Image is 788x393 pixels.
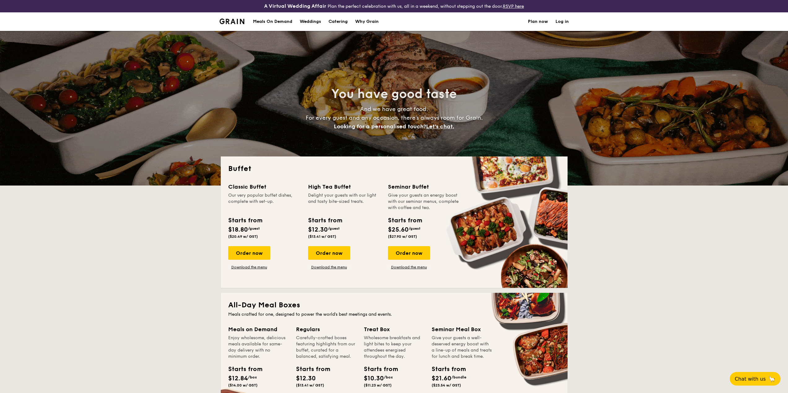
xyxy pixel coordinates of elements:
div: Meals On Demand [253,12,292,31]
div: Wholesome breakfasts and light bites to keep your attendees energised throughout the day. [364,335,424,360]
span: $12.30 [296,375,316,382]
span: 🦙 [768,375,776,382]
div: Treat Box [364,325,424,334]
span: ($23.54 w/ GST) [432,383,461,387]
div: Starts from [364,365,392,374]
a: Download the menu [388,265,430,270]
span: /guest [409,226,420,231]
span: ($14.00 w/ GST) [228,383,258,387]
span: $12.84 [228,375,248,382]
div: Starts from [228,365,256,374]
span: /bundle [451,375,466,379]
div: High Tea Buffet [308,182,381,191]
a: Download the menu [228,265,270,270]
a: Why Grain [351,12,382,31]
div: Starts from [228,216,262,225]
div: Enjoy wholesome, delicious meals available for same-day delivery with no minimum order. [228,335,289,360]
span: /guest [248,226,260,231]
div: Starts from [388,216,422,225]
a: Logotype [220,19,245,24]
span: $21.60 [432,375,451,382]
a: Meals On Demand [249,12,296,31]
span: /box [248,375,257,379]
span: Let's chat. [426,123,454,130]
span: Chat with us [735,376,766,382]
div: Give your guests an energy boost with our seminar menus, complete with coffee and tea. [388,192,460,211]
h1: Catering [329,12,348,31]
button: Chat with us🦙 [730,372,781,386]
h4: A Virtual Wedding Affair [264,2,326,10]
div: Starts from [296,365,324,374]
div: Regulars [296,325,356,334]
a: Log in [555,12,569,31]
div: Carefully-crafted boxes featuring highlights from our buffet, curated for a balanced, satisfying ... [296,335,356,360]
div: Our very popular buffet dishes, complete with set-up. [228,192,301,211]
span: $18.80 [228,226,248,233]
span: ($13.41 w/ GST) [308,234,336,239]
span: ($27.90 w/ GST) [388,234,417,239]
div: Order now [388,246,430,260]
a: Download the menu [308,265,350,270]
a: RSVP here [503,4,524,9]
div: Give your guests a well-deserved energy boost with a line-up of meals and treats for lunch and br... [432,335,492,360]
div: Why Grain [355,12,379,31]
div: Meals on Demand [228,325,289,334]
div: Seminar Meal Box [432,325,492,334]
span: ($11.23 w/ GST) [364,383,392,387]
div: Classic Buffet [228,182,301,191]
span: $12.30 [308,226,328,233]
div: Order now [228,246,270,260]
span: $25.60 [388,226,409,233]
a: Weddings [296,12,325,31]
span: ($20.49 w/ GST) [228,234,258,239]
div: Order now [308,246,350,260]
div: Weddings [300,12,321,31]
span: $10.30 [364,375,384,382]
div: Starts from [432,365,459,374]
span: /guest [328,226,340,231]
div: Seminar Buffet [388,182,460,191]
img: Grain [220,19,245,24]
span: ($13.41 w/ GST) [296,383,324,387]
a: Catering [325,12,351,31]
a: Plan now [528,12,548,31]
div: Starts from [308,216,342,225]
h2: All-Day Meal Boxes [228,300,560,310]
div: Meals crafted for one, designed to power the world's best meetings and events. [228,311,560,318]
div: Plan the perfect celebration with us, all in a weekend, without stepping out the door. [216,2,572,10]
div: Delight your guests with our light and tasty bite-sized treats. [308,192,381,211]
span: /box [384,375,393,379]
h2: Buffet [228,164,560,174]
